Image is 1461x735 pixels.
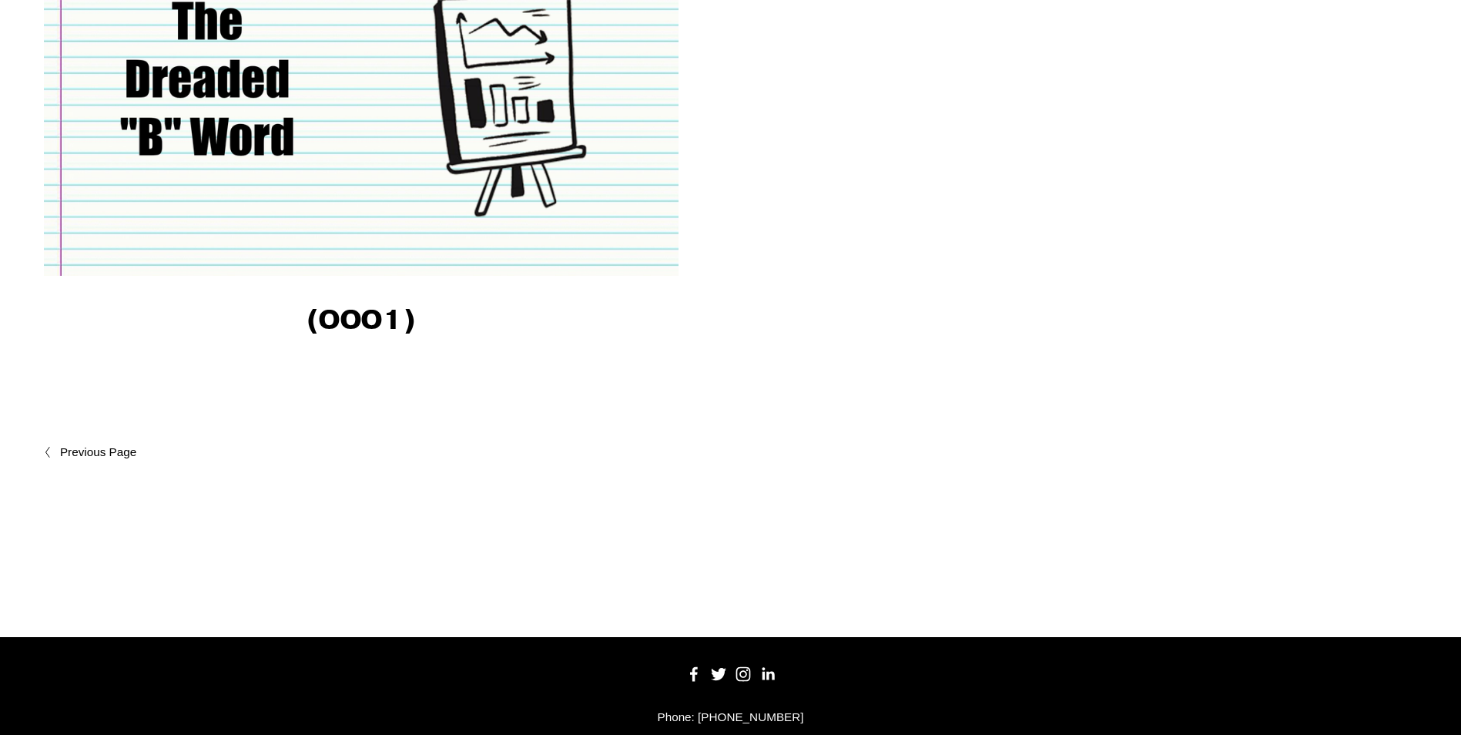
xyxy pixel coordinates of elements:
[307,301,416,337] strong: (0001)
[736,666,751,682] a: Instagram
[711,666,726,682] a: Twitter
[760,666,776,682] a: LinkedIn
[44,708,1417,727] p: Phone: [PHONE_NUMBER]
[686,666,702,682] a: Facebook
